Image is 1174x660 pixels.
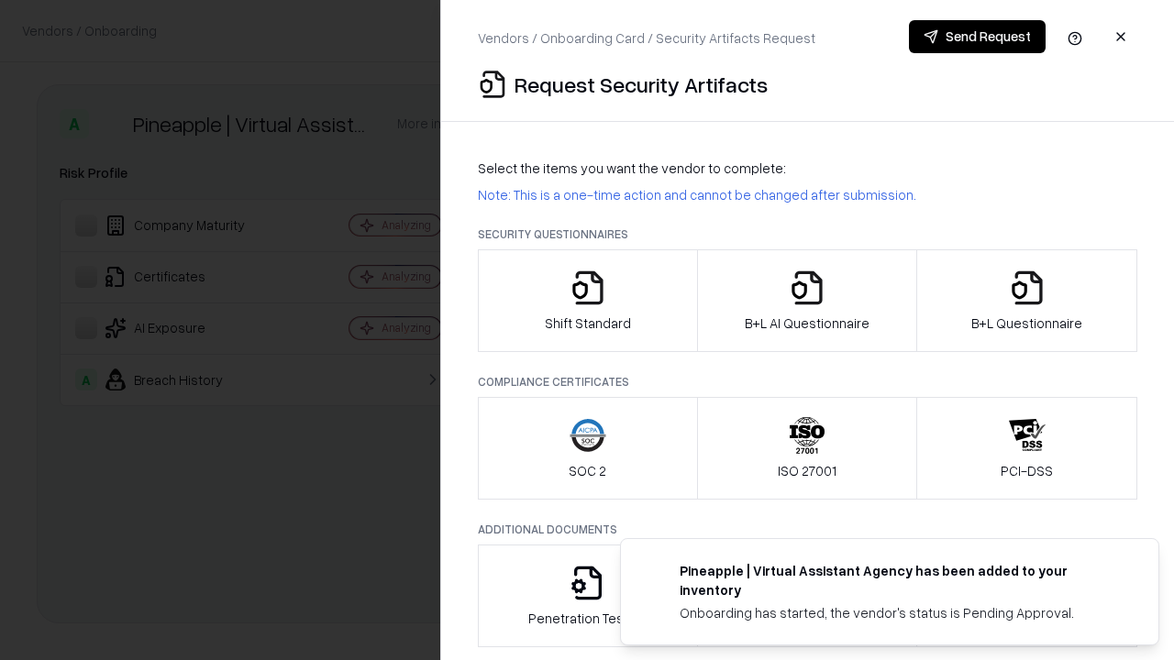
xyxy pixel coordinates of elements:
[909,20,1046,53] button: Send Request
[478,522,1137,537] p: Additional Documents
[778,461,836,480] p: ISO 27001
[569,461,606,480] p: SOC 2
[1001,461,1053,480] p: PCI-DSS
[478,185,1137,204] p: Note: This is a one-time action and cannot be changed after submission.
[528,609,647,628] p: Penetration Testing
[545,313,631,333] p: Shift Standard
[916,397,1137,500] button: PCI-DSS
[680,603,1114,622] div: Onboarding has started, the vendor's status is Pending Approval.
[478,28,815,48] p: Vendors / Onboarding Card / Security Artifacts Request
[643,561,665,583] img: trypineapple.com
[478,159,1137,178] p: Select the items you want the vendor to complete:
[478,226,1137,242] p: Security Questionnaires
[515,70,768,99] p: Request Security Artifacts
[478,374,1137,390] p: Compliance Certificates
[478,249,698,352] button: Shift Standard
[916,249,1137,352] button: B+L Questionnaire
[971,313,1082,333] p: B+L Questionnaire
[680,561,1114,599] div: Pineapple | Virtual Assistant Agency has been added to your inventory
[745,313,869,333] p: B+L AI Questionnaire
[478,397,698,500] button: SOC 2
[697,249,918,352] button: B+L AI Questionnaire
[697,397,918,500] button: ISO 27001
[478,544,698,647] button: Penetration Testing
